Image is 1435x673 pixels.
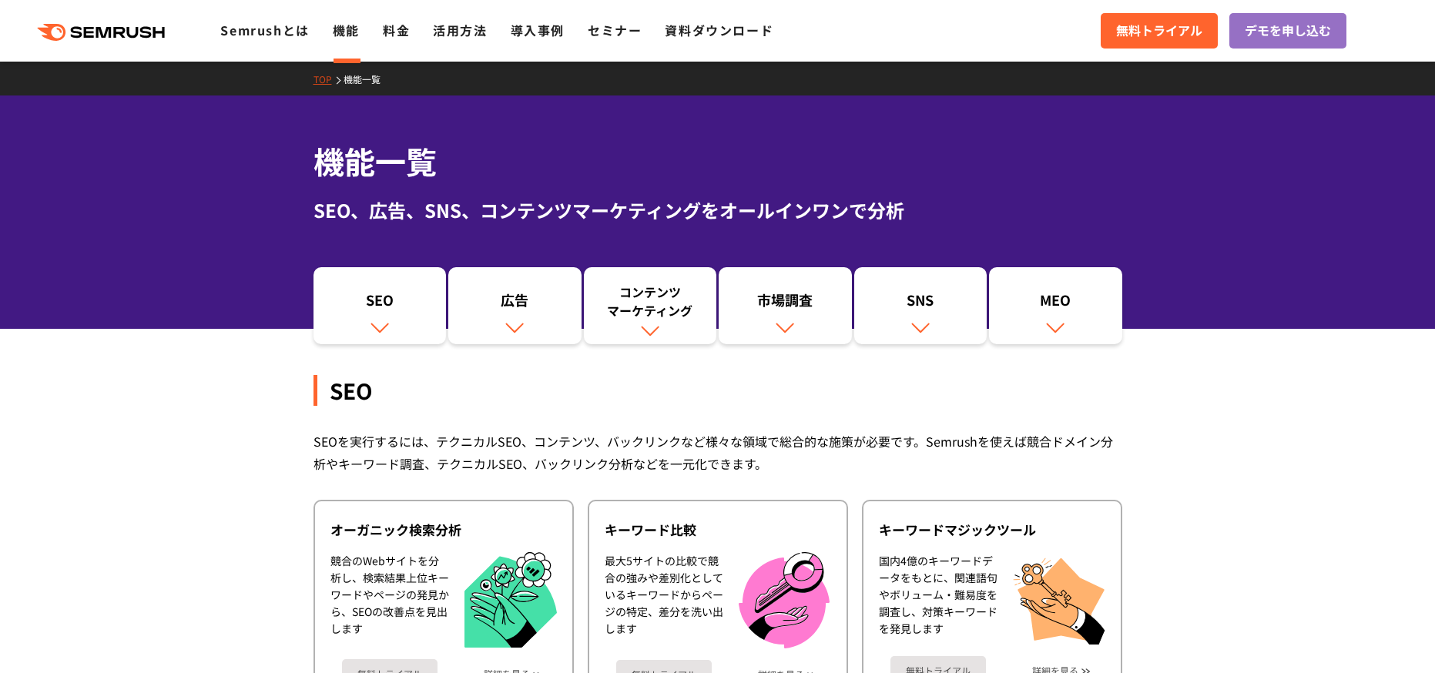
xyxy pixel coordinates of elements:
[989,267,1122,344] a: MEO
[588,21,642,39] a: セミナー
[313,139,1122,184] h1: 機能一覧
[313,267,447,344] a: SEO
[719,267,852,344] a: 市場調査
[313,375,1122,406] div: SEO
[879,552,997,645] div: 国内4億のキーワードデータをもとに、関連語句やボリューム・難易度を調査し、対策キーワードを発見します
[997,290,1115,316] div: MEO
[1013,552,1105,645] img: キーワードマジックツール
[330,552,449,648] div: 競合のWebサイトを分析し、検索結果上位キーワードやページの発見から、SEOの改善点を見出します
[854,267,987,344] a: SNS
[456,290,574,316] div: 広告
[1101,13,1218,49] a: 無料トライアル
[344,72,392,85] a: 機能一覧
[605,521,831,539] div: キーワード比較
[739,552,830,648] img: キーワード比較
[448,267,582,344] a: 広告
[862,290,980,316] div: SNS
[584,267,717,344] a: コンテンツマーケティング
[433,21,487,39] a: 活用方法
[321,290,439,316] div: SEO
[313,196,1122,224] div: SEO、広告、SNS、コンテンツマーケティングをオールインワンで分析
[592,283,709,320] div: コンテンツ マーケティング
[1229,13,1346,49] a: デモを申し込む
[511,21,565,39] a: 導入事例
[383,21,410,39] a: 料金
[605,552,723,648] div: 最大5サイトの比較で競合の強みや差別化としているキーワードからページの特定、差分を洗い出します
[665,21,773,39] a: 資料ダウンロード
[879,521,1105,539] div: キーワードマジックツール
[1245,21,1331,41] span: デモを申し込む
[220,21,309,39] a: Semrushとは
[333,21,360,39] a: 機能
[726,290,844,316] div: 市場調査
[313,430,1122,475] div: SEOを実行するには、テクニカルSEO、コンテンツ、バックリンクなど様々な領域で総合的な施策が必要です。Semrushを使えば競合ドメイン分析やキーワード調査、テクニカルSEO、バックリンク分析...
[313,72,344,85] a: TOP
[1116,21,1202,41] span: 無料トライアル
[330,521,557,539] div: オーガニック検索分析
[464,552,557,648] img: オーガニック検索分析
